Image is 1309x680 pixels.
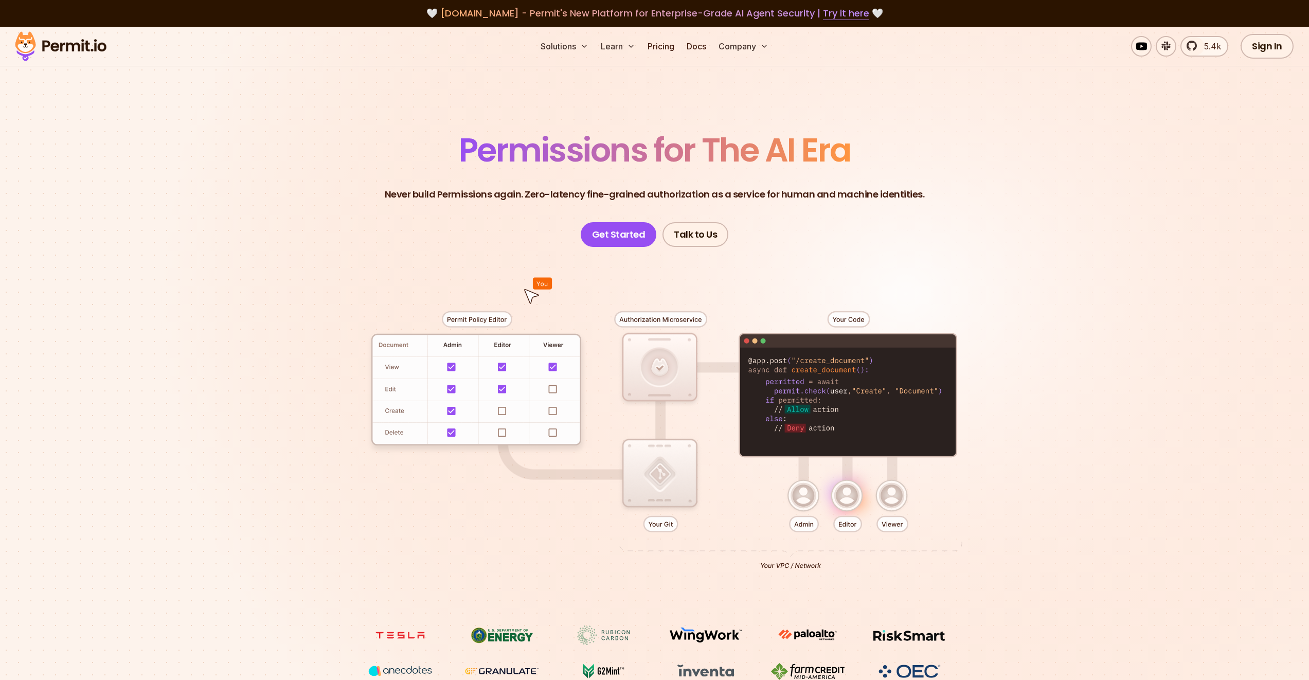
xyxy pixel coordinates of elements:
[662,222,728,247] a: Talk to Us
[536,36,593,57] button: Solutions
[1198,40,1221,52] span: 5.4k
[459,127,851,173] span: Permissions for The AI Era
[440,7,869,20] span: [DOMAIN_NAME] - Permit's New Platform for Enterprise-Grade AI Agent Security |
[1241,34,1294,59] a: Sign In
[871,625,948,645] img: Risksmart
[823,7,869,20] a: Try it here
[385,187,925,202] p: Never build Permissions again. Zero-latency fine-grained authorization as a service for human and...
[362,625,439,645] img: tesla
[25,6,1284,21] div: 🤍 🤍
[667,661,744,680] img: inventa
[876,663,942,679] img: OEC
[565,625,642,645] img: Rubicon
[463,625,541,645] img: US department of energy
[714,36,773,57] button: Company
[667,625,744,645] img: Wingwork
[10,29,111,64] img: Permit logo
[643,36,678,57] a: Pricing
[769,625,846,644] img: paloalto
[1180,36,1228,57] a: 5.4k
[597,36,639,57] button: Learn
[683,36,710,57] a: Docs
[581,222,657,247] a: Get Started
